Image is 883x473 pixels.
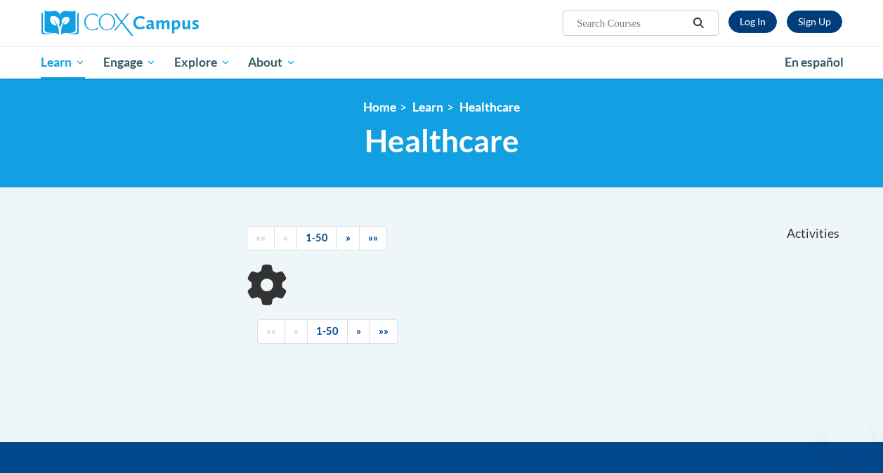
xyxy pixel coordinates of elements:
a: Next [336,226,360,251]
span: »» [368,232,378,244]
a: End [359,226,387,251]
span: « [283,232,288,244]
span: «« [266,325,276,337]
a: Healthcare [459,100,520,114]
a: About [239,46,305,79]
a: Previous [274,226,297,251]
a: Cox Campus [41,11,294,36]
span: Activities [787,226,839,241]
span: Engage [103,54,156,71]
input: Search Courses [575,15,688,32]
a: 1-50 [307,319,348,344]
span: En español [785,55,844,69]
a: Explore [165,46,240,79]
a: Learn [412,100,443,114]
span: »» [379,325,388,337]
a: End [369,319,398,344]
span: Healthcare [365,122,519,159]
a: Previous [284,319,308,344]
img: Cox Campus [41,11,199,36]
a: En español [776,48,853,77]
a: 1-50 [296,226,337,251]
a: Engage [94,46,165,79]
a: Begining [247,226,275,251]
a: Learn [32,46,95,79]
span: » [356,325,361,337]
a: Begining [257,319,285,344]
iframe: Button to launch messaging window [827,417,872,462]
a: Register [787,11,842,33]
div: Main menu [31,46,853,79]
button: Search [688,15,709,32]
a: Home [363,100,396,114]
span: About [248,54,296,71]
a: Log In [728,11,777,33]
span: Learn [41,54,85,71]
span: Explore [174,54,230,71]
span: «« [256,232,266,244]
span: » [346,232,351,244]
span: « [294,325,299,337]
a: Next [347,319,370,344]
